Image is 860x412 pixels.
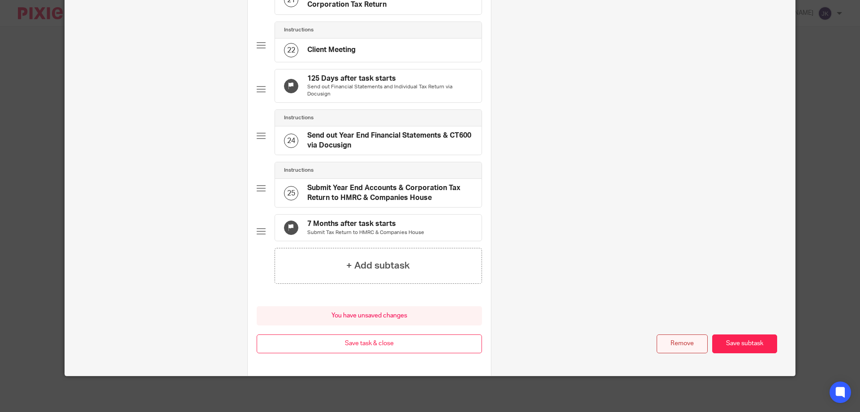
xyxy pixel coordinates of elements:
p: Send out Financial Statements and Individual Tax Return via Docusign [307,83,473,98]
div: Domain Overview [34,53,80,59]
h4: 7 Months after task starts [307,219,424,229]
div: 25 [284,186,298,200]
div: You have unsaved changes [257,306,482,325]
h4: Instructions [284,167,314,174]
h4: Instructions [284,114,314,121]
img: tab_keywords_by_traffic_grey.svg [89,52,96,59]
div: Keywords by Traffic [99,53,151,59]
button: Remove [657,334,708,354]
button: Save subtask [712,334,777,354]
h4: + Add subtask [346,259,410,273]
img: tab_domain_overview_orange.svg [24,52,31,59]
div: 24 [284,134,298,148]
img: logo_orange.svg [14,14,21,22]
div: Domain: [DOMAIN_NAME] [23,23,99,30]
p: Submit Tax Return to HMRC & Companies House [307,229,424,236]
h4: Instructions [284,26,314,34]
div: 22 [284,43,298,57]
h4: Client Meeting [307,45,356,55]
img: website_grey.svg [14,23,21,30]
h4: 125 Days after task starts [307,74,473,83]
div: v 4.0.25 [25,14,44,22]
h4: Submit Year End Accounts & Corporation Tax Return to HMRC & Companies House [307,183,473,203]
button: Save task & close [257,334,482,354]
h4: Send out Year End Financial Statements & CT600 via Docusign [307,131,473,150]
